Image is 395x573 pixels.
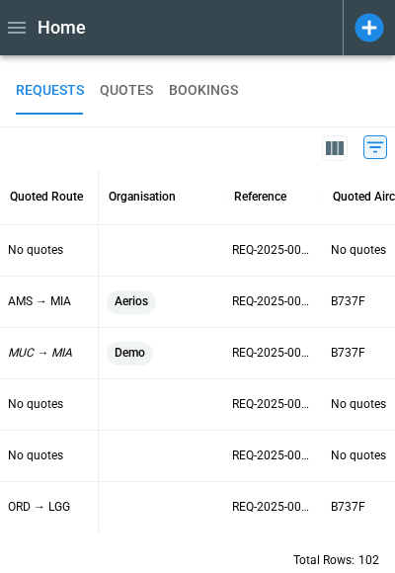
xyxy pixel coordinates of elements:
[331,448,386,464] p: No quotes
[109,190,176,204] div: Organisation
[8,499,70,516] p: ORD → LGG
[331,396,386,413] p: No quotes
[232,345,315,362] p: REQ-2025-000120
[8,242,63,259] p: No quotes
[232,242,315,259] p: REQ-2025-000124
[331,499,365,516] p: B737F
[100,67,153,115] button: QUOTES
[358,552,379,569] p: 102
[8,396,63,413] p: No quotes
[232,448,315,464] p: REQ-2025-000118
[8,448,63,464] p: No quotes
[232,396,315,413] p: REQ-2025-000119
[232,499,315,516] p: REQ-2025-000117
[107,277,156,327] span: Aerios
[331,242,386,259] p: No quotes
[234,190,286,204] div: Reference
[331,293,365,310] p: B737F
[10,190,83,204] div: Quoted Route
[16,67,84,115] button: REQUESTS
[331,345,365,362] p: B737F
[8,345,72,362] p: MUC → MIA
[38,16,86,40] h1: Home
[293,552,355,569] p: Total Rows:
[8,293,71,310] p: AMS → MIA
[232,293,315,310] p: REQ-2025-000121
[169,67,238,115] button: BOOKINGS
[107,328,153,378] span: Demo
